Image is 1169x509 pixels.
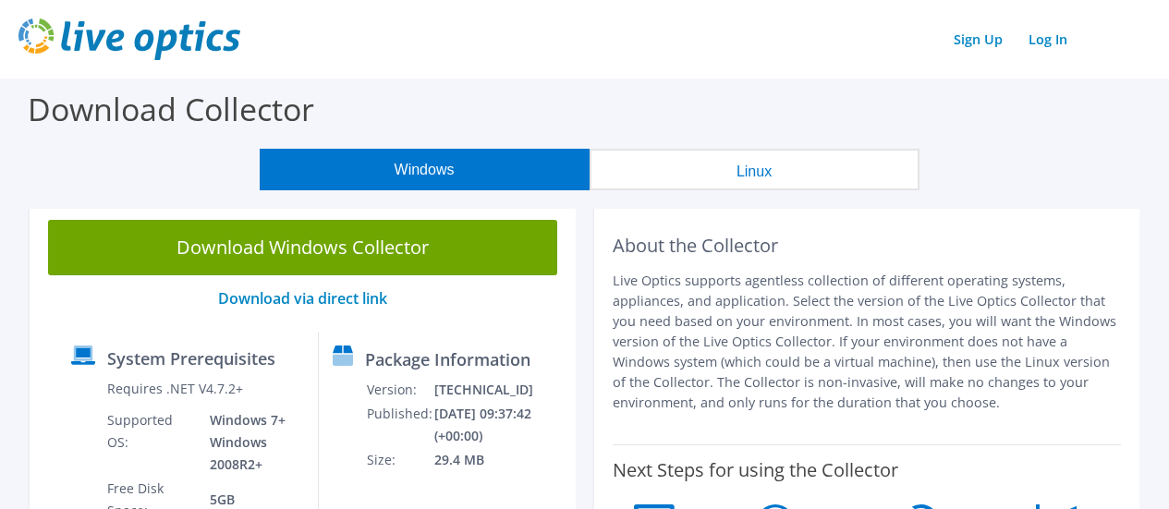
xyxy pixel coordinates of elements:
[590,149,919,190] button: Linux
[366,378,433,402] td: Version:
[613,459,898,481] label: Next Steps for using the Collector
[48,220,557,275] a: Download Windows Collector
[107,380,243,398] label: Requires .NET V4.7.2+
[107,349,275,368] label: System Prerequisites
[433,448,567,472] td: 29.4 MB
[613,271,1122,413] p: Live Optics supports agentless collection of different operating systems, appliances, and applica...
[433,402,567,448] td: [DATE] 09:37:42 (+00:00)
[196,408,303,477] td: Windows 7+ Windows 2008R2+
[613,235,1122,257] h2: About the Collector
[106,408,196,477] td: Supported OS:
[365,350,530,369] label: Package Information
[18,18,240,60] img: live_optics_svg.svg
[28,88,314,130] label: Download Collector
[1019,26,1077,53] a: Log In
[366,448,433,472] td: Size:
[260,149,590,190] button: Windows
[944,26,1012,53] a: Sign Up
[366,402,433,448] td: Published:
[433,378,567,402] td: [TECHNICAL_ID]
[218,288,387,309] a: Download via direct link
